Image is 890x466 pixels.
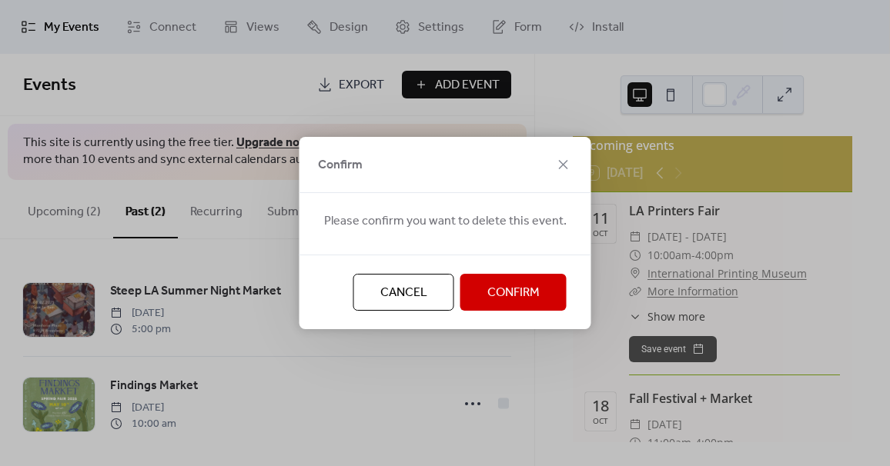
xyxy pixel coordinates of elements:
span: Please confirm you want to delete this event. [324,212,567,231]
button: Confirm [460,274,567,311]
span: Cancel [380,284,427,302]
span: Confirm [318,156,363,175]
span: Confirm [487,284,540,302]
button: Cancel [353,274,454,311]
